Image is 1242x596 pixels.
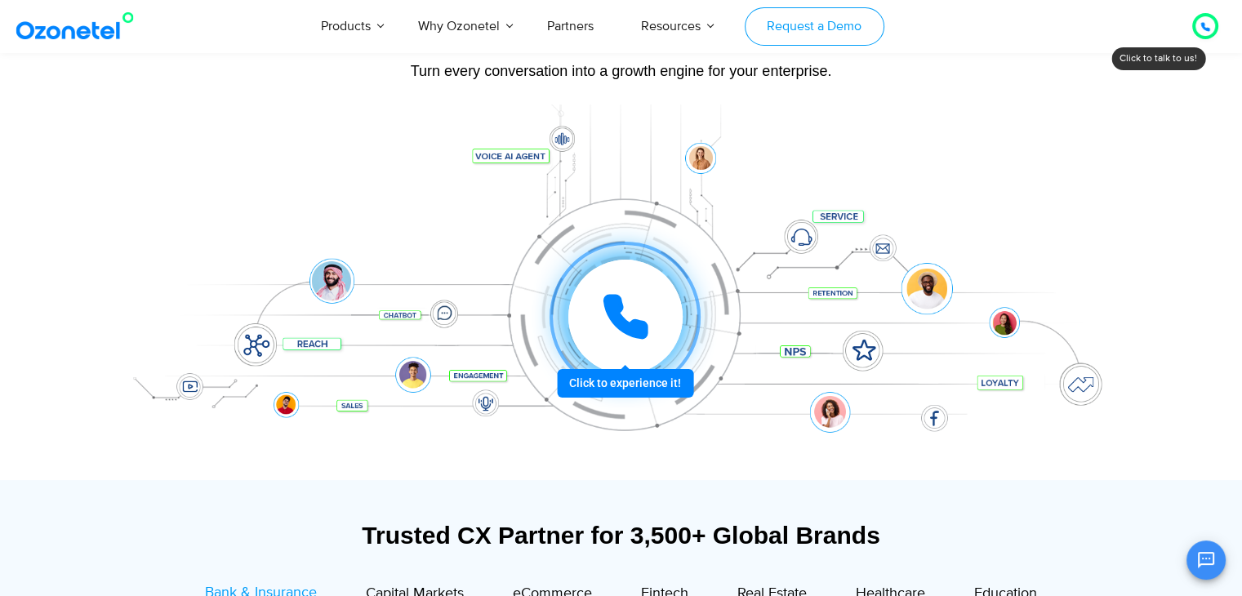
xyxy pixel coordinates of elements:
div: Trusted CX Partner for 3,500+ Global Brands [119,521,1124,549]
a: Request a Demo [745,7,884,46]
button: Open chat [1186,540,1226,580]
div: Turn every conversation into a growth engine for your enterprise. [111,62,1132,80]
